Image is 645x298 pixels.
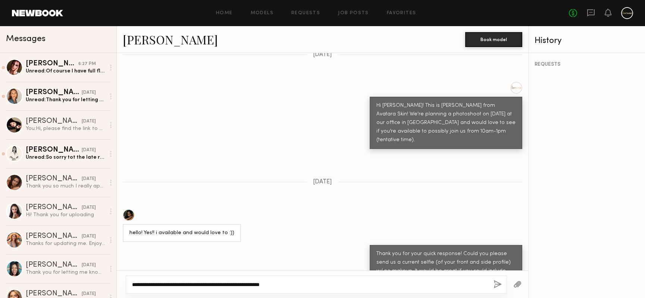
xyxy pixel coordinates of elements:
[82,147,96,154] div: [DATE]
[313,52,332,58] span: [DATE]
[82,262,96,269] div: [DATE]
[291,11,320,16] a: Requests
[82,176,96,183] div: [DATE]
[26,183,105,190] div: Thank you so much I really appreciate your cooperation!!!
[251,11,273,16] a: Models
[82,291,96,298] div: [DATE]
[26,60,78,68] div: [PERSON_NAME]
[535,62,639,67] div: REQUESTS
[26,269,105,276] div: Thank you for letting me know! That sounds great - hope to work with you in the near future! Best...
[26,118,82,125] div: [PERSON_NAME]
[82,118,96,125] div: [DATE]
[6,35,46,43] span: Messages
[376,102,516,145] div: Hi [PERSON_NAME]! This is [PERSON_NAME] from Avatara Skin! We're planning a photoshoot on [DATE] ...
[129,229,234,238] div: hello! Yes!! i available and would love to :))
[376,250,516,284] div: Thank you for your quick response! Could you please send us a current selfie (of your front and s...
[465,36,522,42] a: Book model
[26,290,82,298] div: [PERSON_NAME]
[82,89,96,96] div: [DATE]
[26,154,105,161] div: Unread: So sorry tot the late response
[338,11,369,16] a: Job Posts
[387,11,416,16] a: Favorites
[216,11,233,16] a: Home
[535,37,639,45] div: History
[26,233,82,240] div: [PERSON_NAME]
[123,31,218,47] a: [PERSON_NAME]
[26,211,105,218] div: Hi! Thank you for uploading
[82,204,96,211] div: [DATE]
[26,146,82,154] div: [PERSON_NAME]
[26,89,82,96] div: [PERSON_NAME]
[26,96,105,103] div: Unread: Thank you for letting me know
[26,261,82,269] div: [PERSON_NAME]
[26,240,105,247] div: Thanks for updating me. Enjoy the rest of your week! Would love to work with you in the future so...
[26,175,82,183] div: [PERSON_NAME]
[82,233,96,240] div: [DATE]
[313,179,332,185] span: [DATE]
[26,204,82,211] div: [PERSON_NAME]
[465,32,522,47] button: Book model
[26,68,105,75] div: Unread: Of course I have full flexibility that day happy to work any additional hours you may nee...
[78,60,96,68] div: 6:27 PM
[26,125,105,132] div: You: Hi, please find the link to our call sheet: [URL][DOMAIN_NAME] You would be able to find ins...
